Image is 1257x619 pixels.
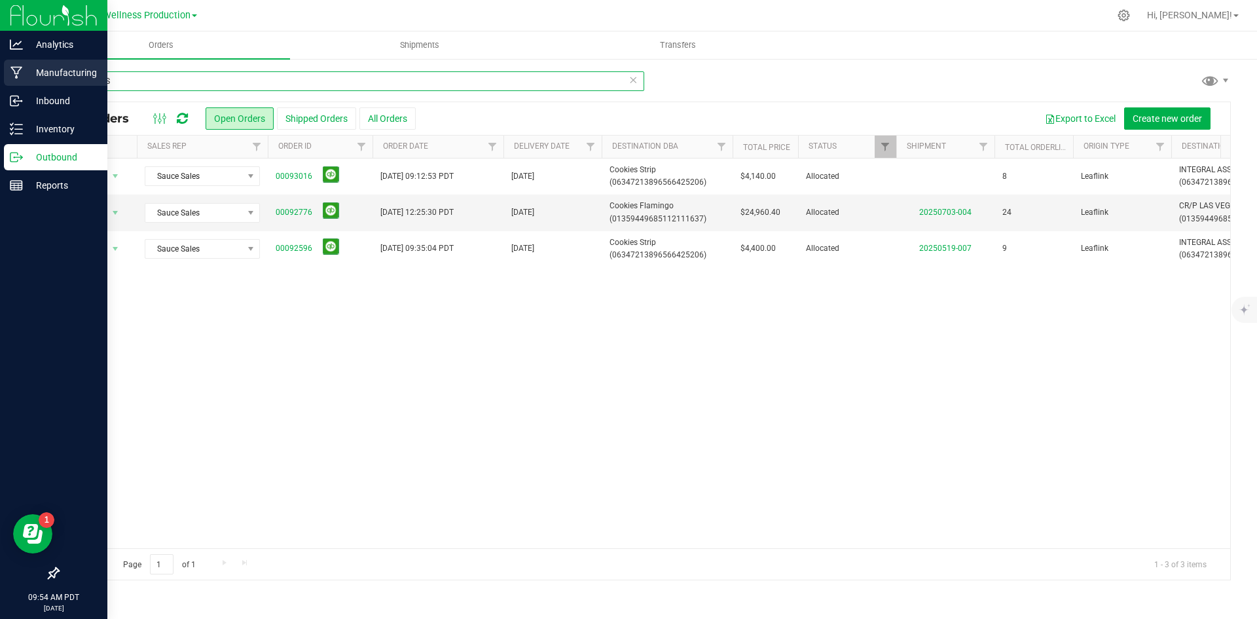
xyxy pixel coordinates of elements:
inline-svg: Analytics [10,38,23,51]
span: Leaflink [1081,206,1163,219]
a: Status [809,141,837,151]
inline-svg: Inbound [10,94,23,107]
span: Orders [131,39,191,51]
button: All Orders [359,107,416,130]
input: Search Order ID, Destination, Customer PO... [58,71,644,91]
span: Shipments [382,39,457,51]
inline-svg: Reports [10,179,23,192]
a: Shipment [907,141,946,151]
a: 00093016 [276,170,312,183]
span: [DATE] [511,206,534,219]
span: Leaflink [1081,242,1163,255]
span: select [107,240,124,258]
span: Sauce Sales [145,240,243,258]
span: select [107,204,124,222]
a: Filter [973,136,994,158]
a: Filter [482,136,503,158]
span: Sauce Sales [145,204,243,222]
span: Polaris Wellness Production [71,10,191,21]
inline-svg: Inventory [10,122,23,136]
a: Origin Type [1084,141,1129,151]
p: Outbound [23,149,101,165]
a: 00092596 [276,242,312,255]
span: Leaflink [1081,170,1163,183]
span: [DATE] 12:25:30 PDT [380,206,454,219]
span: select [107,167,124,185]
inline-svg: Manufacturing [10,66,23,79]
button: Shipped Orders [277,107,356,130]
a: Filter [351,136,373,158]
p: 09:54 AM PDT [6,591,101,603]
span: [DATE] 09:35:04 PDT [380,242,454,255]
a: Sales Rep [147,141,187,151]
p: [DATE] [6,603,101,613]
a: Shipments [290,31,549,59]
iframe: Resource center unread badge [39,512,54,528]
span: Transfers [642,39,714,51]
span: Allocated [806,206,888,219]
span: [DATE] [511,170,534,183]
div: Manage settings [1116,9,1132,22]
span: Clear [628,71,638,88]
a: Destination DBA [612,141,678,151]
a: Filter [1150,136,1171,158]
span: Sauce Sales [145,167,243,185]
span: Hi, [PERSON_NAME]! [1147,10,1232,20]
span: Allocated [806,170,888,183]
span: Create new order [1133,113,1202,124]
a: 20250519-007 [919,244,972,253]
a: Filter [580,136,602,158]
iframe: Resource center [13,514,52,553]
a: Total Orderlines [1005,143,1076,152]
span: 24 [1002,206,1011,219]
span: 9 [1002,242,1007,255]
a: Filter [875,136,896,158]
a: Order Date [383,141,428,151]
span: 1 - 3 of 3 items [1144,554,1217,574]
a: 00092776 [276,206,312,219]
span: $4,400.00 [740,242,776,255]
span: $4,140.00 [740,170,776,183]
span: Cookies Strip (06347213896566425206) [610,164,725,189]
a: Order ID [278,141,312,151]
span: 8 [1002,170,1007,183]
a: Delivery Date [514,141,570,151]
span: [DATE] [511,242,534,255]
a: Transfers [549,31,807,59]
p: Inbound [23,93,101,109]
p: Reports [23,178,101,193]
span: Page of 1 [112,554,206,574]
a: 20250703-004 [919,208,972,217]
a: Total Price [743,143,790,152]
a: Destination [1182,141,1231,151]
button: Open Orders [206,107,274,130]
p: Inventory [23,121,101,137]
span: Cookies Flamingo (01359449685112111637) [610,200,725,225]
inline-svg: Outbound [10,151,23,164]
p: Manufacturing [23,65,101,81]
button: Export to Excel [1036,107,1124,130]
span: [DATE] 09:12:53 PDT [380,170,454,183]
button: Create new order [1124,107,1211,130]
p: Analytics [23,37,101,52]
a: Orders [31,31,290,59]
span: Cookies Strip (06347213896566425206) [610,236,725,261]
span: Allocated [806,242,888,255]
span: $24,960.40 [740,206,780,219]
input: 1 [150,554,173,574]
a: Filter [711,136,733,158]
a: Filter [246,136,268,158]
